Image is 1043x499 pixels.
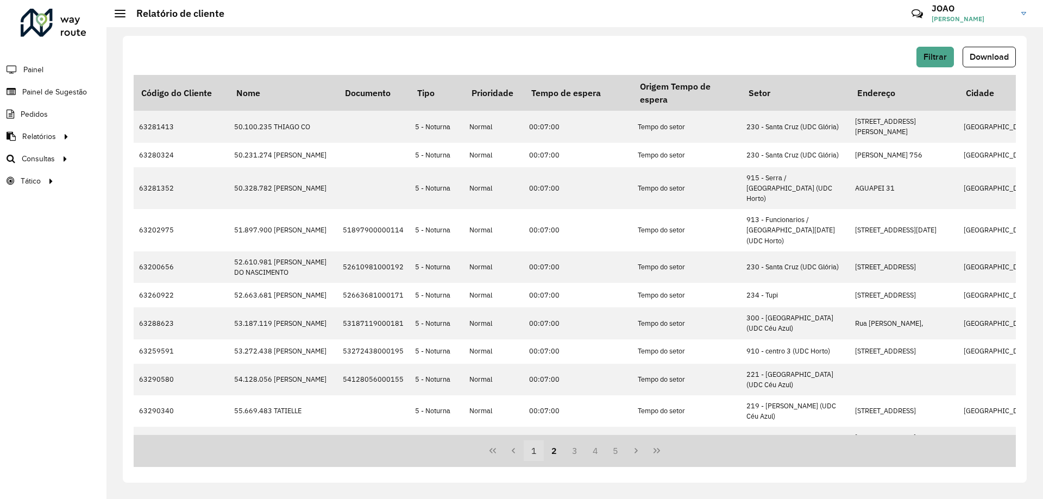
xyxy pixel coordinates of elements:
th: Prioridade [464,75,524,111]
td: Tempo do setor [632,364,741,395]
td: 5 - Noturna [410,167,464,210]
td: 300 - [GEOGRAPHIC_DATA] (UDC Céu Azul) [741,307,850,339]
td: 63288623 [134,307,229,339]
td: Normal [464,364,524,395]
td: 63202975 [134,209,229,251]
td: Normal [464,339,524,364]
td: 57125543000152 [337,427,410,458]
td: 55.669.483 TATIELLE [229,395,337,427]
th: Nome [229,75,337,111]
td: 00:07:00 [524,307,632,339]
span: [PERSON_NAME] [932,14,1013,24]
h2: Relatório de cliente [125,8,224,20]
td: 5 - Noturna [410,143,464,167]
button: Filtrar [916,47,954,67]
td: 5 - Noturna [410,395,464,427]
td: 63200656 [134,251,229,283]
button: Last Page [646,440,667,461]
td: 5 - Noturna [410,209,464,251]
td: Normal [464,209,524,251]
h3: JOAO [932,3,1013,14]
span: Tático [21,175,41,187]
td: Tempo do setor [632,339,741,364]
td: 120 - Santa Inês (UDC Horto) [741,427,850,458]
th: Código do Cliente [134,75,229,111]
th: Documento [337,75,410,111]
td: 5 - Noturna [410,251,464,283]
td: [STREET_ADDRESS] [850,283,958,307]
td: 5 - Noturna [410,111,464,142]
td: 63281413 [134,111,229,142]
td: Tempo do setor [632,307,741,339]
td: 5 - Noturna [410,283,464,307]
td: 52663681000171 [337,283,410,307]
td: Normal [464,111,524,142]
td: Tempo do setor [632,111,741,142]
td: 5 - Noturna [410,427,464,458]
td: [STREET_ADDRESS] [850,251,958,283]
button: Previous Page [503,440,524,461]
td: 915 - Serra / [GEOGRAPHIC_DATA] (UDC Horto) [741,167,850,210]
td: Normal [464,251,524,283]
button: Next Page [626,440,646,461]
button: First Page [482,440,503,461]
td: 221 - [GEOGRAPHIC_DATA] (UDC Céu Azul) [741,364,850,395]
td: 63260922 [134,283,229,307]
td: 51.897.900 [PERSON_NAME] [229,209,337,251]
td: 00:07:00 [524,111,632,142]
td: 00:07:00 [524,209,632,251]
td: 00:07:00 [524,364,632,395]
button: 3 [564,440,585,461]
td: Tempo do setor [632,395,741,427]
td: 230 - Santa Cruz (UDC Glória) [741,111,850,142]
td: 63290340 [134,395,229,427]
td: 52.663.681 [PERSON_NAME] [229,283,337,307]
span: Consultas [22,153,55,165]
td: Normal [464,167,524,210]
td: Tempo do setor [632,251,741,283]
td: 50.231.274 [PERSON_NAME] [229,143,337,167]
td: 63259591 [134,339,229,364]
td: 63280324 [134,143,229,167]
td: 230 - Santa Cruz (UDC Glória) [741,143,850,167]
td: 219 - [PERSON_NAME] (UDC Céu Azul) [741,395,850,427]
td: Normal [464,307,524,339]
td: Normal [464,283,524,307]
td: 00:07:00 [524,395,632,427]
td: 00:07:00 [524,251,632,283]
td: 63281352 [134,167,229,210]
td: Normal [464,395,524,427]
td: 53272438000195 [337,339,410,364]
span: Filtrar [923,52,947,61]
td: [STREET_ADDRESS][DATE] [850,209,958,251]
th: Tipo [410,75,464,111]
th: Origem Tempo de espera [632,75,741,111]
a: Contato Rápido [906,2,929,26]
td: 52610981000192 [337,251,410,283]
td: Tempo do setor [632,427,741,458]
td: Tempo do setor [632,167,741,210]
td: 54.128.056 [PERSON_NAME] [229,364,337,395]
td: 230 - Santa Cruz (UDC Glória) [741,251,850,283]
td: Tempo do setor [632,143,741,167]
td: 52.610.981 [PERSON_NAME] DO NASCIMENTO [229,251,337,283]
td: 234 - Tupi [741,283,850,307]
td: 53187119000181 [337,307,410,339]
td: [STREET_ADDRESS][PERSON_NAME] [850,427,958,458]
button: 1 [524,440,544,461]
td: 5 - Noturna [410,307,464,339]
td: 63202918 [134,427,229,458]
td: 910 - centro 3 (UDC Horto) [741,339,850,364]
span: Pedidos [21,109,48,120]
td: [STREET_ADDRESS] [850,395,958,427]
span: Download [970,52,1009,61]
td: AGUAPEI 31 [850,167,958,210]
td: 53.272.438 [PERSON_NAME] [229,339,337,364]
td: 00:07:00 [524,339,632,364]
td: Normal [464,427,524,458]
td: [PERSON_NAME] 756 [850,143,958,167]
td: 50.328.782 [PERSON_NAME] [229,167,337,210]
th: Setor [741,75,850,111]
td: Normal [464,143,524,167]
td: 63290580 [134,364,229,395]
